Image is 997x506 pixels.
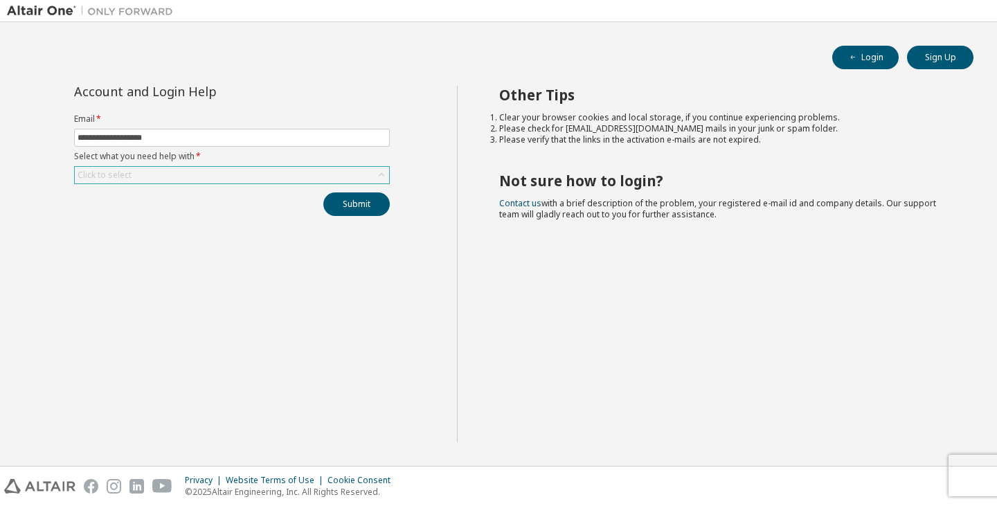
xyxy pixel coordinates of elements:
[129,479,144,494] img: linkedin.svg
[327,475,399,486] div: Cookie Consent
[907,46,973,69] button: Sign Up
[185,475,226,486] div: Privacy
[832,46,899,69] button: Login
[74,114,390,125] label: Email
[74,151,390,162] label: Select what you need help with
[185,486,399,498] p: © 2025 Altair Engineering, Inc. All Rights Reserved.
[499,134,949,145] li: Please verify that the links in the activation e-mails are not expired.
[499,197,541,209] a: Contact us
[84,479,98,494] img: facebook.svg
[499,172,949,190] h2: Not sure how to login?
[78,170,132,181] div: Click to select
[499,86,949,104] h2: Other Tips
[323,192,390,216] button: Submit
[499,112,949,123] li: Clear your browser cookies and local storage, if you continue experiencing problems.
[75,167,389,183] div: Click to select
[499,123,949,134] li: Please check for [EMAIL_ADDRESS][DOMAIN_NAME] mails in your junk or spam folder.
[499,197,936,220] span: with a brief description of the problem, your registered e-mail id and company details. Our suppo...
[4,479,75,494] img: altair_logo.svg
[226,475,327,486] div: Website Terms of Use
[74,86,327,97] div: Account and Login Help
[152,479,172,494] img: youtube.svg
[107,479,121,494] img: instagram.svg
[7,4,180,18] img: Altair One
